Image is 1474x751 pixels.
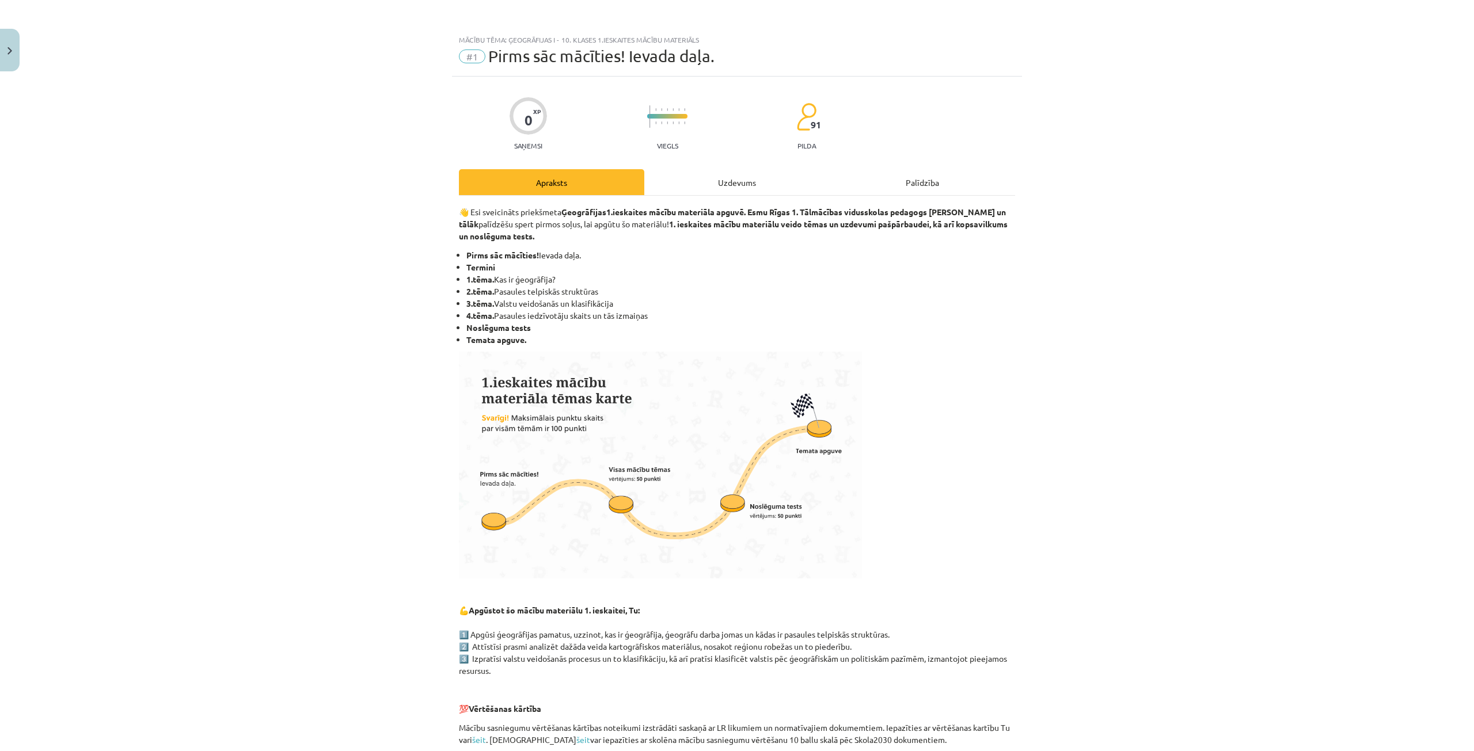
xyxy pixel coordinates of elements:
img: icon-short-line-57e1e144782c952c97e751825c79c345078a6d821885a25fce030b3d8c18986b.svg [684,108,685,111]
div: Uzdevums [644,169,830,195]
img: students-c634bb4e5e11cddfef0936a35e636f08e4e9abd3cc4e673bd6f9a4125e45ecb1.svg [796,102,816,131]
span: 91 [811,120,821,130]
img: icon-short-line-57e1e144782c952c97e751825c79c345078a6d821885a25fce030b3d8c18986b.svg [678,121,679,124]
img: icon-short-line-57e1e144782c952c97e751825c79c345078a6d821885a25fce030b3d8c18986b.svg [673,108,674,111]
p: 💯 [459,703,1015,715]
strong: Pirms sāc mācīties! [466,250,539,260]
span: Pirms sāc mācīties! Ievada daļa. [488,47,715,66]
strong: Temata apguve. [466,334,526,345]
p: pilda [797,142,816,150]
li: Valstu veidošanās un klasifikācija [466,298,1015,310]
div: Mācību tēma: Ģeogrāfijas i - 10. klases 1.ieskaites mācību materiāls [459,36,1015,44]
strong: Ģeogrāfijas [561,207,606,217]
strong: 4.tēma. [466,310,494,321]
img: icon-short-line-57e1e144782c952c97e751825c79c345078a6d821885a25fce030b3d8c18986b.svg [661,121,662,124]
div: Apraksts [459,169,644,195]
a: šeit [472,734,486,745]
strong: 1. ieskaites mācību materiālu veido tēmas un uzdevumi pašpārbaudei, kā arī kopsavilkums un noslēg... [459,219,1008,241]
li: Ievada daļa. [466,249,1015,261]
li: Pasaules iedzīvotāju skaits un tās izmaiņas [466,310,1015,322]
p: 👋 Esi sveicināts priekšmeta palīdzēšu spert pirmos soļus, lai apgūtu šo materiālu! [459,206,1015,242]
div: Palīdzība [830,169,1015,195]
img: icon-short-line-57e1e144782c952c97e751825c79c345078a6d821885a25fce030b3d8c18986b.svg [667,121,668,124]
img: icon-short-line-57e1e144782c952c97e751825c79c345078a6d821885a25fce030b3d8c18986b.svg [655,108,656,111]
img: icon-short-line-57e1e144782c952c97e751825c79c345078a6d821885a25fce030b3d8c18986b.svg [673,121,674,124]
strong: Noslēguma tests [466,322,531,333]
span: XP [533,108,541,115]
li: Pasaules telpiskās struktūras [466,285,1015,298]
img: icon-long-line-d9ea69661e0d244f92f715978eff75569469978d946b2353a9bb055b3ed8787d.svg [649,105,651,128]
span: #1 [459,49,485,63]
strong: 2.tēma. [466,286,494,296]
div: 0 [525,112,533,128]
img: icon-close-lesson-0947bae3869378f0d4975bcd49f059093ad1ed9edebbc8119c70593378902aed.svg [7,47,12,55]
img: icon-short-line-57e1e144782c952c97e751825c79c345078a6d821885a25fce030b3d8c18986b.svg [661,108,662,111]
strong: 1.ieskaites mācību materiāla apguvē. Esmu Rīgas 1. Tālmācības vidusskolas pedagogs [PERSON_NAME] ... [459,207,1006,229]
p: Mācību sasniegumu vērtēšanas kārtības noteikumi izstrādāti saskaņā ar LR likumiem un normatīvajie... [459,722,1015,746]
img: icon-short-line-57e1e144782c952c97e751825c79c345078a6d821885a25fce030b3d8c18986b.svg [667,108,668,111]
strong: 3.tēma. [466,298,494,308]
img: icon-short-line-57e1e144782c952c97e751825c79c345078a6d821885a25fce030b3d8c18986b.svg [684,121,685,124]
img: icon-short-line-57e1e144782c952c97e751825c79c345078a6d821885a25fce030b3d8c18986b.svg [678,108,679,111]
img: icon-short-line-57e1e144782c952c97e751825c79c345078a6d821885a25fce030b3d8c18986b.svg [655,121,656,124]
a: šeit [576,734,590,745]
strong: Vērtēšanas kārtība [469,703,541,714]
strong: 1.tēma. [466,274,494,284]
p: 💪 1️⃣ Apgūsi ģeogrāfijas pamatus, uzzinot, kas ir ģeogrāfija, ģeogrāfu darba jomas un kādas ir pa... [459,604,1015,677]
strong: Apgūstot šo mācību materiālu 1. ieskaitei, Tu: [469,605,640,615]
li: Kas ir ģeogrāfija? [466,273,1015,285]
p: Saņemsi [510,142,547,150]
strong: Termini [466,262,495,272]
p: Viegls [657,142,678,150]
